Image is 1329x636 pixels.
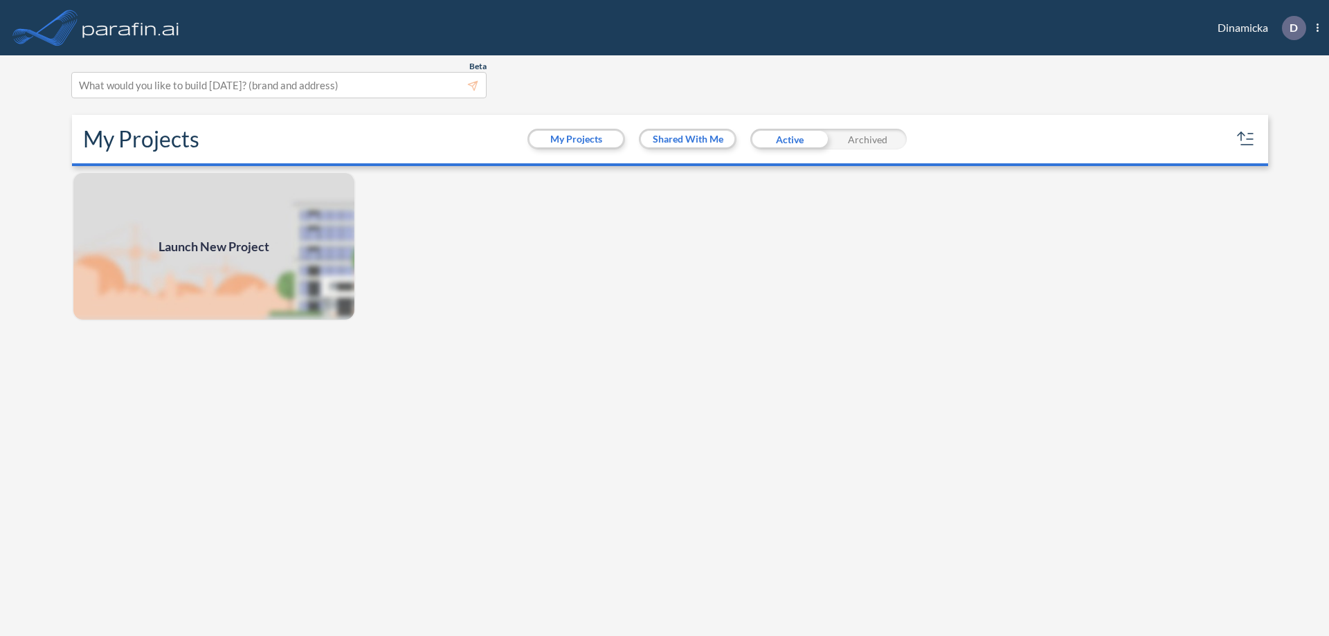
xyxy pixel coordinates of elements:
[469,61,487,72] span: Beta
[1197,16,1319,40] div: Dinamicka
[159,237,269,256] span: Launch New Project
[72,172,356,321] img: add
[72,172,356,321] a: Launch New Project
[1290,21,1298,34] p: D
[83,126,199,152] h2: My Projects
[750,129,829,149] div: Active
[829,129,907,149] div: Archived
[80,14,182,42] img: logo
[530,131,623,147] button: My Projects
[641,131,734,147] button: Shared With Me
[1235,128,1257,150] button: sort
